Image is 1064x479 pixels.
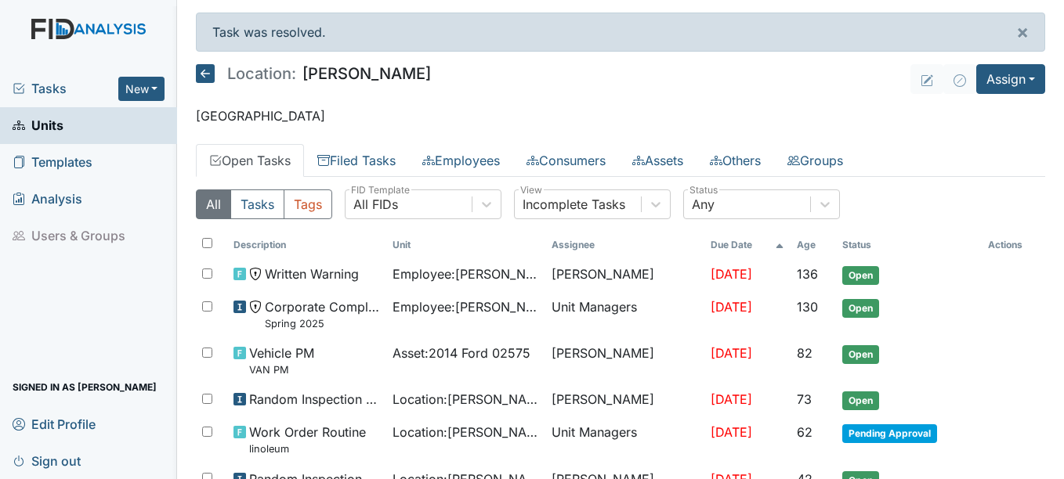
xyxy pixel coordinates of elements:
[692,195,715,214] div: Any
[196,189,231,219] button: All
[393,297,539,316] span: Employee : [PERSON_NAME]
[797,266,818,282] span: 136
[774,144,856,177] a: Groups
[393,344,530,362] span: Asset : 2014 Ford 02575
[982,232,1045,258] th: Actions
[202,238,212,248] input: Toggle All Rows Selected
[249,423,366,456] span: Work Order Routine linoleum
[545,416,704,463] td: Unit Managers
[196,13,1045,52] div: Task was resolved.
[697,144,774,177] a: Others
[842,266,879,285] span: Open
[619,144,697,177] a: Assets
[13,150,92,175] span: Templates
[1016,20,1029,43] span: ×
[13,375,157,399] span: Signed in as [PERSON_NAME]
[791,232,836,258] th: Toggle SortBy
[523,195,625,214] div: Incomplete Tasks
[797,299,818,315] span: 130
[545,384,704,416] td: [PERSON_NAME]
[545,291,704,337] td: Unit Managers
[13,448,81,473] span: Sign out
[13,187,82,211] span: Analysis
[545,258,704,291] td: [PERSON_NAME]
[393,265,539,283] span: Employee : [PERSON_NAME]
[797,424,812,440] span: 62
[711,299,752,315] span: [DATE]
[393,423,539,441] span: Location : [PERSON_NAME]
[249,390,380,409] span: Random Inspection for Afternoon
[545,232,704,258] th: Assignee
[386,232,545,258] th: Toggle SortBy
[249,362,314,377] small: VAN PM
[13,412,96,436] span: Edit Profile
[393,390,539,409] span: Location : [PERSON_NAME]
[711,391,752,407] span: [DATE]
[976,64,1045,94] button: Assign
[545,337,704,384] td: [PERSON_NAME]
[797,345,812,361] span: 82
[118,77,165,101] button: New
[304,144,409,177] a: Filed Tasks
[836,232,982,258] th: Toggle SortBy
[353,195,398,214] div: All FIDs
[711,266,752,282] span: [DATE]
[196,64,431,83] h5: [PERSON_NAME]
[13,113,63,138] span: Units
[196,144,304,177] a: Open Tasks
[409,144,513,177] a: Employees
[711,345,752,361] span: [DATE]
[711,424,752,440] span: [DATE]
[249,441,366,456] small: linoleum
[249,344,314,377] span: Vehicle PM VAN PM
[842,345,879,364] span: Open
[797,391,812,407] span: 73
[265,265,359,283] span: Written Warning
[265,316,380,331] small: Spring 2025
[842,391,879,410] span: Open
[13,79,118,98] a: Tasks
[842,299,879,318] span: Open
[196,106,1045,125] p: [GEOGRAPHIC_DATA]
[513,144,619,177] a: Consumers
[227,232,386,258] th: Toggle SortBy
[227,66,296,81] span: Location:
[1001,13,1044,51] button: ×
[196,189,332,219] div: Type filter
[842,424,937,443] span: Pending Approval
[230,189,284,219] button: Tasks
[265,297,380,331] span: Corporate Compliance Spring 2025
[284,189,332,219] button: Tags
[704,232,791,258] th: Toggle SortBy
